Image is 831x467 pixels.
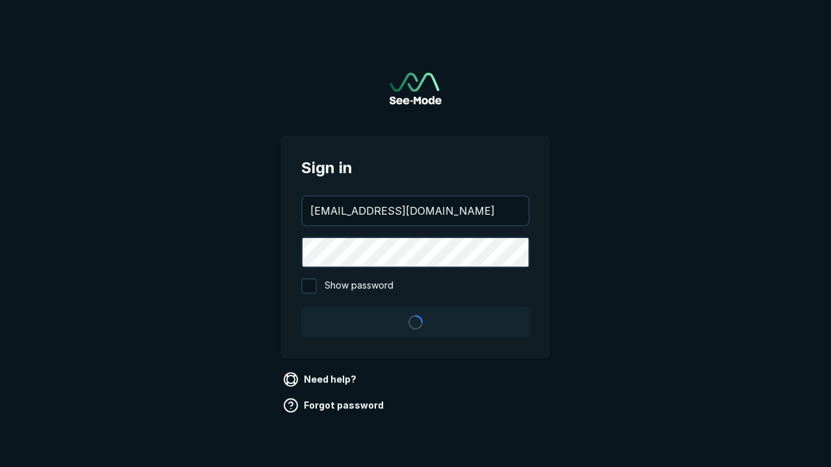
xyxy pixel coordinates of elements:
a: Forgot password [280,395,389,416]
span: Sign in [301,156,530,180]
span: Show password [325,278,393,294]
img: See-Mode Logo [390,73,441,104]
input: your@email.com [303,197,528,225]
a: Need help? [280,369,362,390]
a: Go to sign in [390,73,441,104]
